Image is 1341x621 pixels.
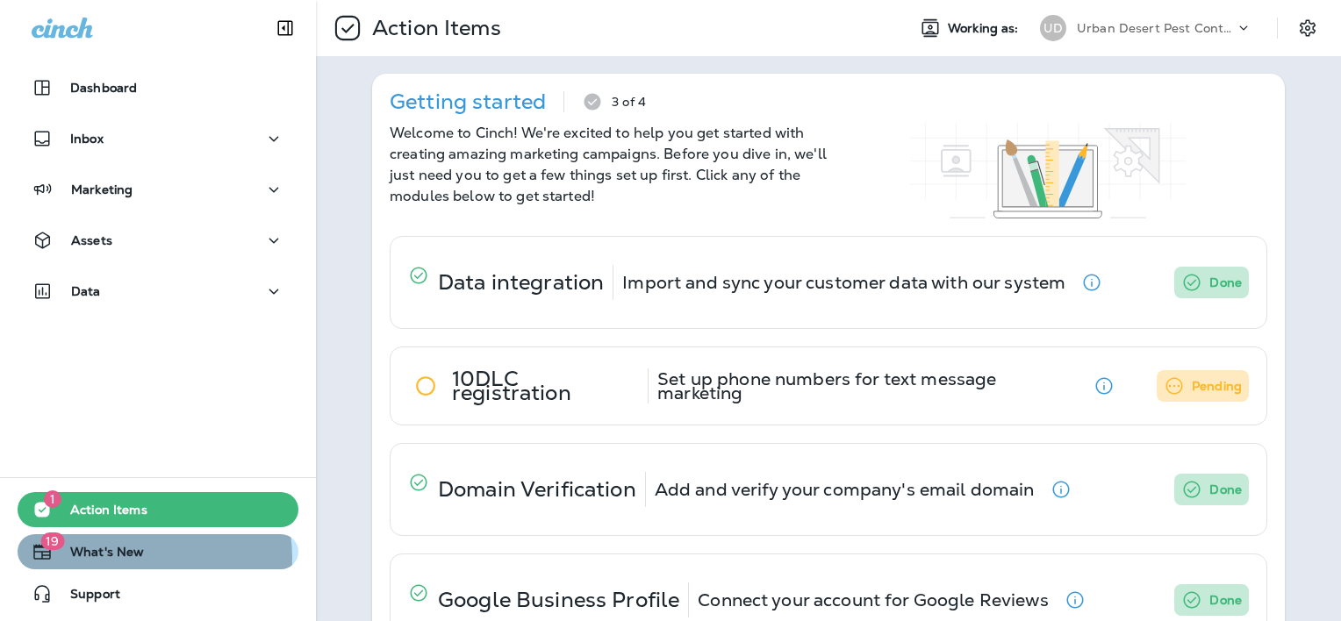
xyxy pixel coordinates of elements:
span: Action Items [53,503,147,524]
button: 19What's New [18,534,298,569]
p: Import and sync your customer data with our system [622,275,1065,289]
p: Marketing [71,182,133,196]
p: Pending [1192,375,1242,396]
p: Done [1209,589,1242,610]
button: Collapse Sidebar [261,11,310,46]
button: Settings [1292,12,1323,44]
p: Data integration [438,275,604,289]
span: Support [53,587,120,608]
button: Assets [18,223,298,258]
p: Add and verify your company's email domain [655,482,1035,496]
p: Dashboard [70,81,137,95]
p: 10DLC registration [452,372,639,400]
button: Marketing [18,172,298,207]
p: Done [1209,479,1242,500]
p: Done [1209,272,1242,293]
p: Welcome to Cinch! We're excited to help you get started with creating amazing marketing campaigns... [390,123,828,207]
button: Dashboard [18,70,298,105]
p: Inbox [70,132,104,146]
p: Connect your account for Google Reviews [698,593,1048,607]
p: Urban Desert Pest Control [1077,21,1235,35]
p: Domain Verification [438,482,636,496]
p: Data [71,284,101,298]
p: Set up phone numbers for text message marketing [657,372,1078,400]
button: Support [18,576,298,611]
div: UD [1040,15,1066,41]
p: Assets [71,233,112,247]
span: What's New [53,545,144,566]
button: Inbox [18,121,298,156]
span: 1 [44,490,61,508]
p: Getting started [390,95,546,109]
p: Google Business Profile [438,593,679,607]
p: 3 of 4 [612,95,646,109]
p: Action Items [365,15,501,41]
button: Data [18,274,298,309]
button: 1Action Items [18,492,298,527]
span: 19 [40,532,64,550]
span: Working as: [948,21,1022,36]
